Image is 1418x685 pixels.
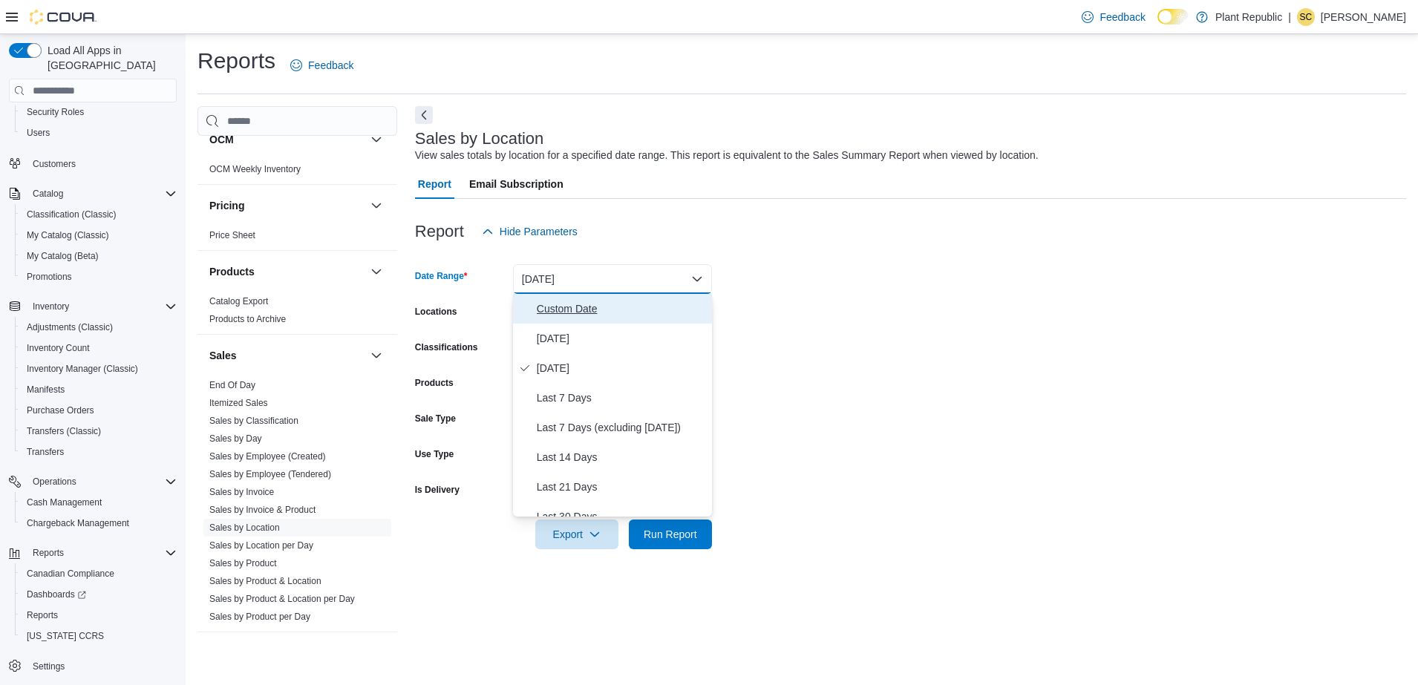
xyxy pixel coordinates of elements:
[27,404,94,416] span: Purchase Orders
[21,268,177,286] span: Promotions
[209,229,255,241] span: Price Sheet
[415,413,456,425] label: Sale Type
[209,415,298,427] span: Sales by Classification
[535,520,618,549] button: Export
[27,298,177,315] span: Inventory
[15,358,183,379] button: Inventory Manager (Classic)
[197,226,397,250] div: Pricing
[27,363,138,375] span: Inventory Manager (Classic)
[27,250,99,262] span: My Catalog (Beta)
[27,209,117,220] span: Classification (Classic)
[3,543,183,563] button: Reports
[209,348,365,363] button: Sales
[27,609,58,621] span: Reports
[21,124,177,142] span: Users
[27,589,86,600] span: Dashboards
[367,131,385,148] button: OCM
[27,568,114,580] span: Canadian Compliance
[209,594,355,604] a: Sales by Product & Location per Day
[1215,8,1282,26] p: Plant Republic
[415,377,454,389] label: Products
[15,317,183,338] button: Adjustments (Classic)
[21,339,96,357] a: Inventory Count
[15,492,183,513] button: Cash Management
[15,442,183,462] button: Transfers
[209,230,255,240] a: Price Sheet
[209,296,268,307] a: Catalog Export
[27,298,75,315] button: Inventory
[15,584,183,605] a: Dashboards
[15,204,183,225] button: Classification (Classic)
[15,102,183,122] button: Security Roles
[415,106,433,124] button: Next
[27,154,177,172] span: Customers
[21,124,56,142] a: Users
[21,381,71,399] a: Manifests
[27,496,102,508] span: Cash Management
[27,473,82,491] button: Operations
[21,402,100,419] a: Purchase Orders
[3,183,183,204] button: Catalog
[537,419,706,436] span: Last 7 Days (excluding [DATE])
[537,330,706,347] span: [DATE]
[476,217,584,246] button: Hide Parameters
[209,576,321,586] a: Sales by Product & Location
[537,478,706,496] span: Last 21 Days
[21,247,105,265] a: My Catalog (Beta)
[537,300,706,318] span: Custom Date
[209,379,255,391] span: End Of Day
[629,520,712,549] button: Run Report
[27,155,82,173] a: Customers
[21,206,122,223] a: Classification (Classic)
[27,271,72,283] span: Promotions
[27,658,71,675] a: Settings
[1100,10,1145,24] span: Feedback
[3,296,183,317] button: Inventory
[15,563,183,584] button: Canadian Compliance
[27,473,177,491] span: Operations
[544,520,610,549] span: Export
[367,347,385,364] button: Sales
[537,389,706,407] span: Last 7 Days
[209,468,331,480] span: Sales by Employee (Tendered)
[367,263,385,281] button: Products
[21,318,177,336] span: Adjustments (Classic)
[1300,8,1313,26] span: SC
[209,505,316,515] a: Sales by Invoice & Product
[197,160,397,184] div: OCM
[209,198,365,213] button: Pricing
[415,448,454,460] label: Use Type
[209,348,237,363] h3: Sales
[1288,8,1291,26] p: |
[15,122,183,143] button: Users
[33,158,76,170] span: Customers
[21,586,92,603] a: Dashboards
[21,494,108,511] a: Cash Management
[27,229,109,241] span: My Catalog (Classic)
[21,606,64,624] a: Reports
[367,644,385,662] button: Taxes
[21,627,177,645] span: Washington CCRS
[415,270,468,282] label: Date Range
[209,397,268,409] span: Itemized Sales
[209,469,331,479] a: Sales by Employee (Tendered)
[27,321,113,333] span: Adjustments (Classic)
[209,198,244,213] h3: Pricing
[21,268,78,286] a: Promotions
[209,163,301,175] span: OCM Weekly Inventory
[197,376,397,632] div: Sales
[15,246,183,266] button: My Catalog (Beta)
[197,292,397,334] div: Products
[21,443,70,461] a: Transfers
[209,314,286,324] a: Products to Archive
[21,103,90,121] a: Security Roles
[209,295,268,307] span: Catalog Export
[209,487,274,497] a: Sales by Invoice
[27,185,177,203] span: Catalog
[209,540,313,551] span: Sales by Location per Day
[209,611,310,623] span: Sales by Product per Day
[415,341,478,353] label: Classifications
[209,450,326,462] span: Sales by Employee (Created)
[1321,8,1406,26] p: [PERSON_NAME]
